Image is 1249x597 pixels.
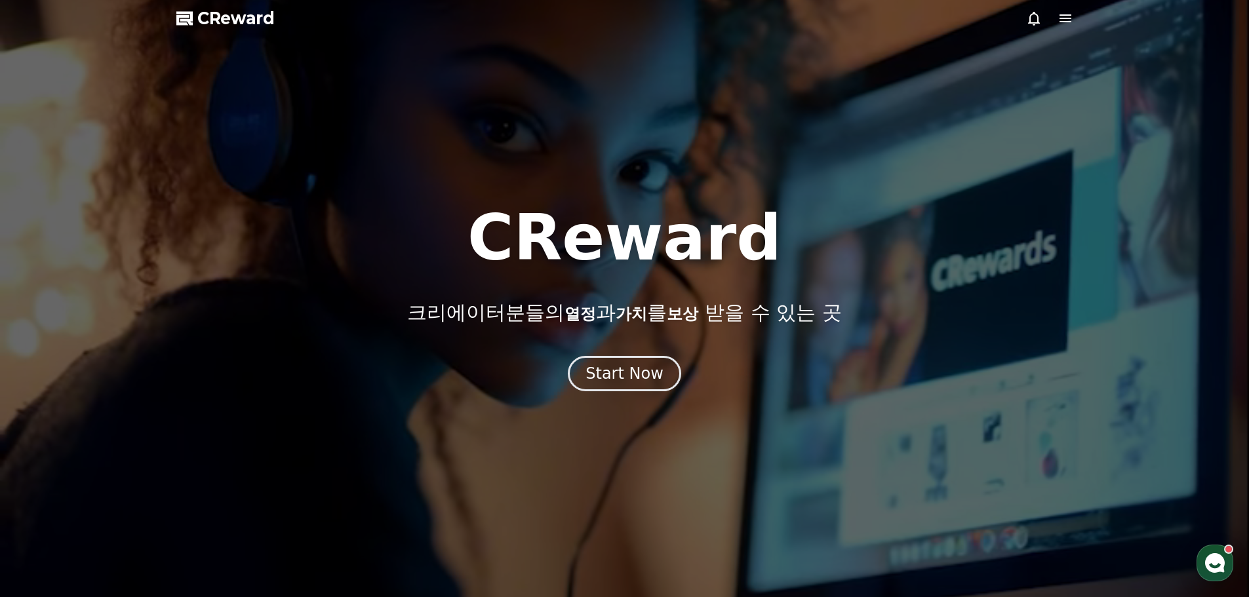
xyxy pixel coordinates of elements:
h1: CReward [467,206,782,269]
a: Start Now [568,369,681,381]
a: 대화 [87,415,169,448]
p: 크리에이터분들의 과 를 받을 수 있는 곳 [407,301,841,324]
span: 가치 [616,305,647,323]
button: Start Now [568,356,681,391]
span: 보상 [667,305,698,323]
span: 홈 [41,435,49,446]
a: 설정 [169,415,252,448]
span: 대화 [120,436,136,446]
div: Start Now [585,363,664,384]
span: 열정 [565,305,596,323]
a: 홈 [4,415,87,448]
span: 설정 [203,435,218,446]
a: CReward [176,8,275,29]
span: CReward [197,8,275,29]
